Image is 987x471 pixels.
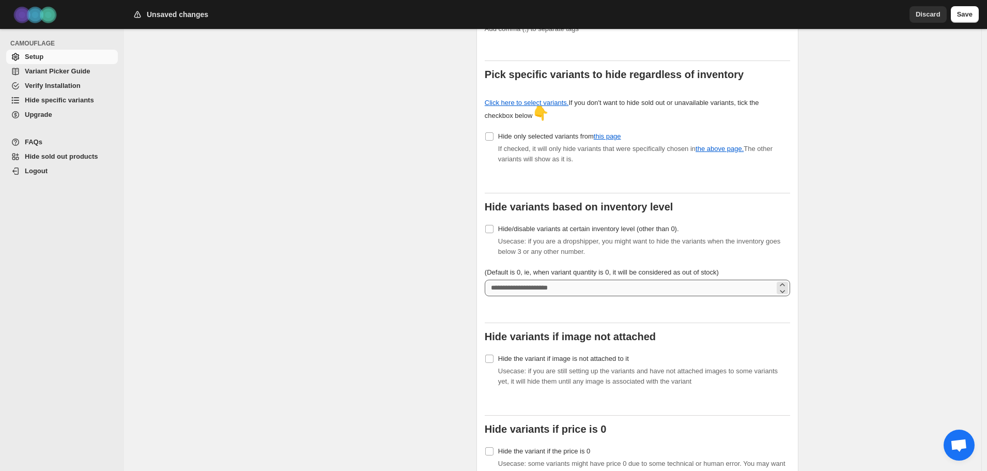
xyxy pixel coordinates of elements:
span: Hide the variant if the price is 0 [498,447,590,455]
span: Hide specific variants [25,96,94,104]
a: Logout [6,164,118,178]
a: this page [594,132,621,140]
span: Save [957,9,973,20]
a: Variant Picker Guide [6,64,118,79]
span: Usecase: if you are a dropshipper, you might want to hide the variants when the inventory goes be... [498,237,780,255]
a: Verify Installation [6,79,118,93]
span: Logout [25,167,48,175]
a: FAQs [6,135,118,149]
b: Pick specific variants to hide regardless of inventory [485,69,744,80]
a: the above page. [696,145,744,153]
span: CAMOUFLAGE [10,39,119,48]
a: Click here to select variants. [485,99,569,107]
a: Hide specific variants [6,93,118,108]
a: Upgrade [6,108,118,122]
div: If you don't want to hide sold out or unavailable variants, tick the checkbox below [485,98,760,121]
span: Variant Picker Guide [25,67,90,75]
div: Open chat [944,430,975,461]
span: Usecase: if you are still setting up the variants and have not attached images to some variants y... [498,367,778,385]
span: Upgrade [25,111,52,118]
span: Hide/disable variants at certain inventory level (other than 0). [498,225,679,233]
span: Discard [916,9,940,20]
span: Hide sold out products [25,153,98,160]
button: Save [951,6,979,23]
span: Verify Installation [25,82,81,89]
button: Discard [909,6,947,23]
b: Hide variants if price is 0 [485,423,607,435]
span: 👇 [532,105,549,121]
span: Setup [25,53,43,60]
b: Hide variants based on inventory level [485,201,673,212]
span: Hide only selected variants from [498,132,621,140]
span: If checked, it will only hide variants that were specifically chosen in The other variants will s... [498,145,773,163]
b: Hide variants if image not attached [485,331,656,342]
span: FAQs [25,138,42,146]
a: Setup [6,50,118,64]
span: (Default is 0, ie, when variant quantity is 0, it will be considered as out of stock) [485,268,719,276]
span: Hide the variant if image is not attached to it [498,355,629,362]
a: Hide sold out products [6,149,118,164]
h2: Unsaved changes [147,9,208,20]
